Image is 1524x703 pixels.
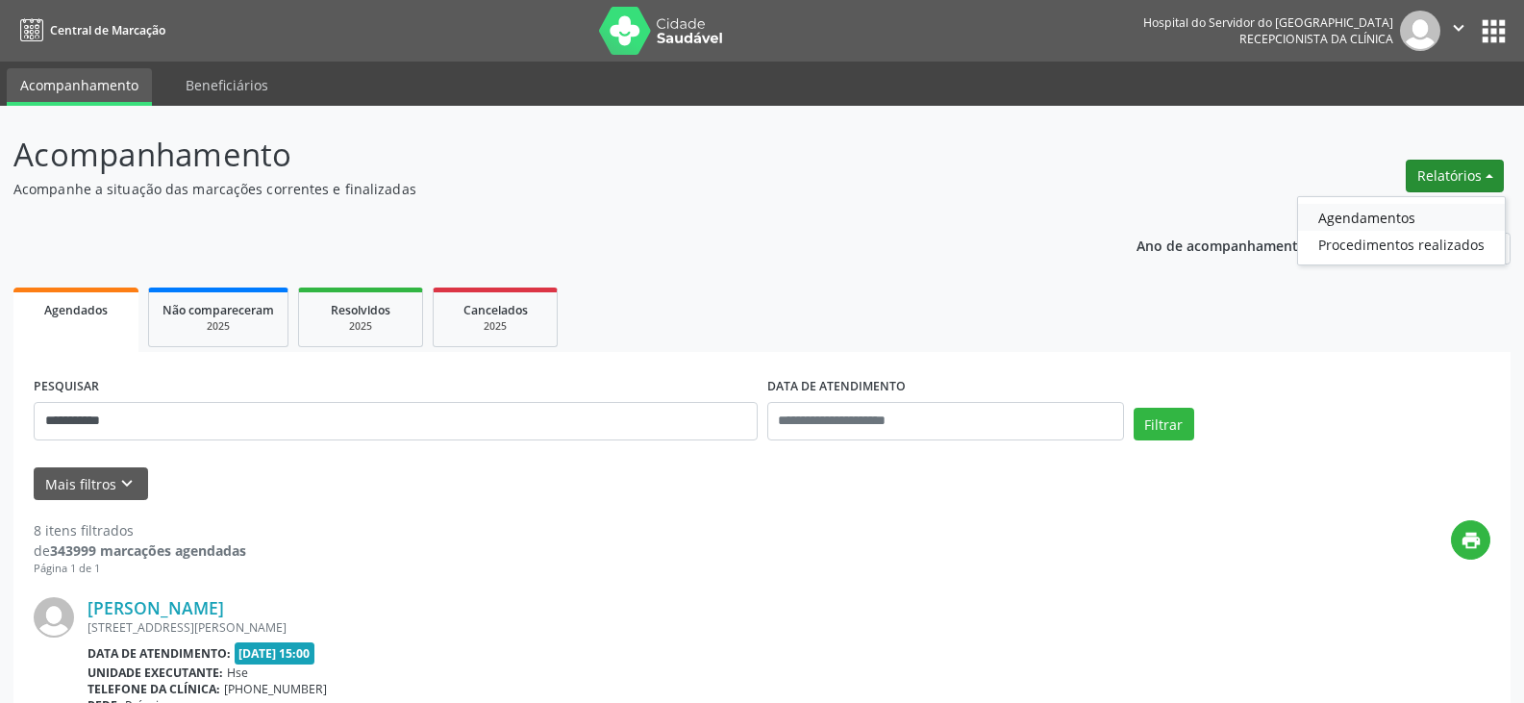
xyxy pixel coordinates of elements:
[1297,196,1506,265] ul: Relatórios
[1239,31,1393,47] span: Recepcionista da clínica
[34,467,148,501] button: Mais filtroskeyboard_arrow_down
[1448,17,1469,38] i: 
[224,681,327,697] span: [PHONE_NUMBER]
[1143,14,1393,31] div: Hospital do Servidor do [GEOGRAPHIC_DATA]
[34,540,246,561] div: de
[162,319,274,334] div: 2025
[1451,520,1490,560] button: print
[162,302,274,318] span: Não compareceram
[1134,408,1194,440] button: Filtrar
[87,597,224,618] a: [PERSON_NAME]
[13,131,1062,179] p: Acompanhamento
[34,561,246,577] div: Página 1 de 1
[235,642,315,665] span: [DATE] 15:00
[13,14,165,46] a: Central de Marcação
[227,665,248,681] span: Hse
[312,319,409,334] div: 2025
[463,302,528,318] span: Cancelados
[34,597,74,638] img: img
[50,541,246,560] strong: 343999 marcações agendadas
[87,645,231,662] b: Data de atendimento:
[1137,233,1307,257] p: Ano de acompanhamento
[1298,204,1505,231] a: Agendamentos
[34,372,99,402] label: PESQUISAR
[87,665,223,681] b: Unidade executante:
[1298,231,1505,258] a: Procedimentos realizados
[767,372,906,402] label: DATA DE ATENDIMENTO
[7,68,152,106] a: Acompanhamento
[1400,11,1440,51] img: img
[44,302,108,318] span: Agendados
[1440,11,1477,51] button: 
[1477,14,1511,48] button: apps
[1406,160,1504,192] button: Relatórios
[50,22,165,38] span: Central de Marcação
[1461,530,1482,551] i: print
[447,319,543,334] div: 2025
[87,681,220,697] b: Telefone da clínica:
[331,302,390,318] span: Resolvidos
[13,179,1062,199] p: Acompanhe a situação das marcações correntes e finalizadas
[172,68,282,102] a: Beneficiários
[34,520,246,540] div: 8 itens filtrados
[116,473,137,494] i: keyboard_arrow_down
[87,619,1202,636] div: [STREET_ADDRESS][PERSON_NAME]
